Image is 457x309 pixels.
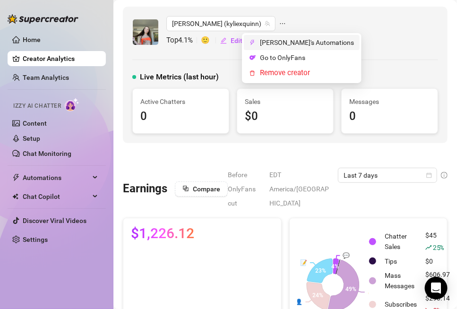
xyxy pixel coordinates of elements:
[23,74,69,81] a: Team Analytics
[343,252,350,259] text: 💬
[260,37,354,48] span: [PERSON_NAME]'s Automations
[201,35,220,46] span: 🙂
[8,14,78,24] img: logo-BBDzfeDw.svg
[349,96,430,107] span: Messages
[12,193,18,200] img: Chat Copilot
[123,181,167,197] h3: Earnings
[425,256,450,266] div: $0
[182,185,189,192] span: block
[425,244,432,251] span: rise
[23,236,48,243] a: Settings
[381,254,421,268] td: Tips
[228,168,264,210] span: Before OnlyFans cut
[23,150,71,157] a: Chat Monitoring
[175,181,228,197] button: Compare
[279,16,286,31] span: ellipsis
[425,277,448,300] div: Open Intercom Messenger
[260,69,310,77] span: Remove creator
[265,21,270,26] span: team
[193,185,220,193] span: Compare
[220,37,227,44] span: edit
[425,230,450,253] div: $45
[65,98,79,112] img: AI Chatter
[13,102,61,111] span: Izzy AI Chatter
[23,170,90,185] span: Automations
[166,35,201,46] span: Top 4.1 %
[433,243,444,252] span: 25 %
[23,120,47,127] a: Content
[260,54,305,61] a: Go to OnlyFans
[381,269,421,292] td: Mass Messages
[300,259,307,266] text: 📝
[269,168,332,210] span: EDT America/[GEOGRAPHIC_DATA]
[368,288,375,295] text: 💰
[344,168,431,182] span: Last 7 days
[245,108,326,126] div: $0
[381,230,421,253] td: Chatter Sales
[23,36,41,43] a: Home
[131,226,194,241] span: $1,226.12
[140,71,219,83] span: Live Metrics (last hour)
[426,172,432,178] span: calendar
[23,135,40,142] a: Setup
[425,269,450,292] div: $606.97
[245,96,326,107] span: Sales
[172,17,270,31] span: kylie (kyliexquinn)
[250,40,256,45] span: thunderbolt
[133,19,158,45] img: kylie
[349,108,430,126] div: 0
[23,217,86,224] a: Discover Viral Videos
[220,33,282,48] button: Edit Creator's Bio
[140,108,221,126] div: 0
[23,189,90,204] span: Chat Copilot
[12,174,20,181] span: thunderbolt
[140,96,221,107] span: Active Chatters
[295,298,302,305] text: 👤
[250,70,256,76] span: delete
[441,172,448,179] span: info-circle
[231,37,282,44] span: Edit Creator's Bio
[23,51,98,66] a: Creator Analytics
